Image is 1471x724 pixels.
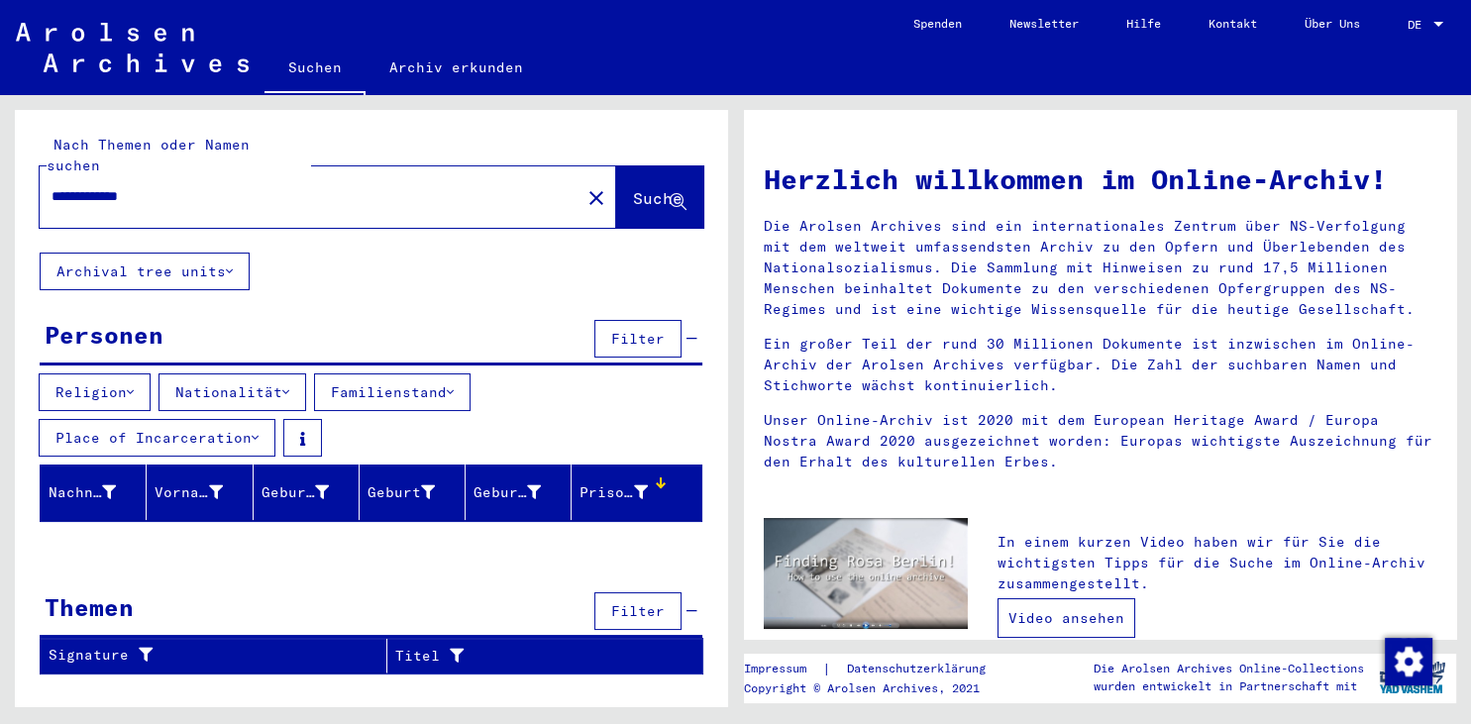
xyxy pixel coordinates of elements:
[368,482,435,503] div: Geburt‏
[1384,637,1431,684] div: Zustimmung ändern
[49,640,386,672] div: Signature
[744,659,1009,679] div: |
[633,188,683,208] span: Suche
[764,410,1437,472] p: Unser Online-Archiv ist 2020 mit dem European Heritage Award / Europa Nostra Award 2020 ausgezeic...
[466,465,572,520] mat-header-cell: Geburtsdatum
[49,482,116,503] div: Nachname
[49,476,146,508] div: Nachname
[45,589,134,625] div: Themen
[473,482,541,503] div: Geburtsdatum
[831,659,1009,679] a: Datenschutzerklärung
[395,646,653,667] div: Titel
[1385,638,1432,685] img: Zustimmung ändern
[49,645,362,666] div: Signature
[577,177,616,217] button: Clear
[1094,677,1364,695] p: wurden entwickelt in Partnerschaft mit
[40,253,250,290] button: Archival tree units
[155,476,252,508] div: Vorname
[264,44,366,95] a: Suchen
[764,158,1437,200] h1: Herzlich willkommen im Online-Archiv!
[366,44,547,91] a: Archiv erkunden
[572,465,700,520] mat-header-cell: Prisoner #
[368,476,465,508] div: Geburt‏
[360,465,466,520] mat-header-cell: Geburt‏
[611,602,665,620] span: Filter
[579,482,647,503] div: Prisoner #
[158,373,306,411] button: Nationalität
[262,476,359,508] div: Geburtsname
[584,186,608,210] mat-icon: close
[998,532,1436,594] p: In einem kurzen Video haben wir für Sie die wichtigsten Tipps für die Suche im Online-Archiv zusa...
[45,317,163,353] div: Personen
[155,482,222,503] div: Vorname
[395,640,678,672] div: Titel
[998,598,1135,638] a: Video ansehen
[314,373,471,411] button: Familienstand
[744,659,822,679] a: Impressum
[594,592,682,630] button: Filter
[1094,660,1364,677] p: Die Arolsen Archives Online-Collections
[594,320,682,358] button: Filter
[41,465,147,520] mat-header-cell: Nachname
[47,136,250,174] mat-label: Nach Themen oder Namen suchen
[39,419,275,457] button: Place of Incarceration
[1408,18,1429,32] span: DE
[39,373,151,411] button: Religion
[473,476,571,508] div: Geburtsdatum
[254,465,360,520] mat-header-cell: Geburtsname
[262,482,329,503] div: Geburtsname
[764,216,1437,320] p: Die Arolsen Archives sind ein internationales Zentrum über NS-Verfolgung mit dem weltweit umfasse...
[744,679,1009,697] p: Copyright © Arolsen Archives, 2021
[16,23,249,72] img: Arolsen_neg.svg
[764,518,968,629] img: video.jpg
[611,330,665,348] span: Filter
[579,476,677,508] div: Prisoner #
[764,334,1437,396] p: Ein großer Teil der rund 30 Millionen Dokumente ist inzwischen im Online-Archiv der Arolsen Archi...
[1375,653,1449,702] img: yv_logo.png
[147,465,253,520] mat-header-cell: Vorname
[616,166,703,228] button: Suche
